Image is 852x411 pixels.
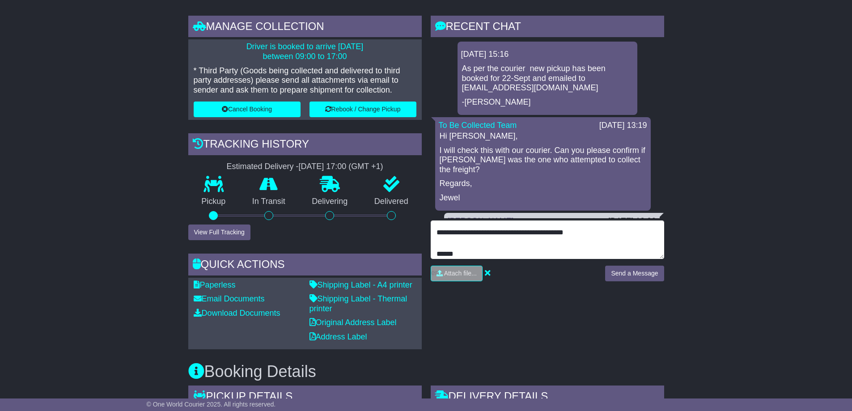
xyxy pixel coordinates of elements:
a: Download Documents [194,309,280,318]
h3: Booking Details [188,363,664,381]
button: View Full Tracking [188,225,250,240]
span: © One World Courier 2025. All rights reserved. [147,401,276,408]
div: [DATE] 13:06 [608,216,656,226]
div: RECENT CHAT [431,16,664,40]
a: Paperless [194,280,236,289]
div: Estimated Delivery - [188,162,422,172]
p: -[PERSON_NAME] [462,97,633,107]
a: Address Label [309,332,367,341]
p: As per the courier new pickup has been booked for 22-Sept and emailed to [EMAIL_ADDRESS][DOMAIN_N... [462,64,633,93]
a: [PERSON_NAME] [448,216,514,225]
div: Quick Actions [188,254,422,278]
p: * Third Party (Goods being collected and delivered to third party addresses) please send all atta... [194,66,416,95]
p: Pickup [188,197,239,207]
p: I will check this with our courier. Can you please confirm if [PERSON_NAME] was the one who attem... [440,146,646,175]
a: Original Address Label [309,318,397,327]
button: Cancel Booking [194,102,301,117]
div: [DATE] 13:19 [599,121,647,131]
a: To Be Collected Team [439,121,517,130]
div: [DATE] 15:16 [461,50,634,59]
div: Manage collection [188,16,422,40]
p: In Transit [239,197,299,207]
p: Hi [PERSON_NAME], [440,131,646,141]
a: Shipping Label - Thermal printer [309,294,407,313]
button: Send a Message [605,266,664,281]
p: Driver is booked to arrive [DATE] between 09:00 to 17:00 [194,42,416,61]
div: Pickup Details [188,386,422,410]
p: Delivered [361,197,422,207]
a: Email Documents [194,294,265,303]
p: Delivering [299,197,361,207]
a: Shipping Label - A4 printer [309,280,412,289]
div: Tracking history [188,133,422,157]
div: [DATE] 17:00 (GMT +1) [299,162,383,172]
div: Delivery Details [431,386,664,410]
p: Jewel [440,193,646,203]
p: Regards, [440,179,646,189]
button: Rebook / Change Pickup [309,102,416,117]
